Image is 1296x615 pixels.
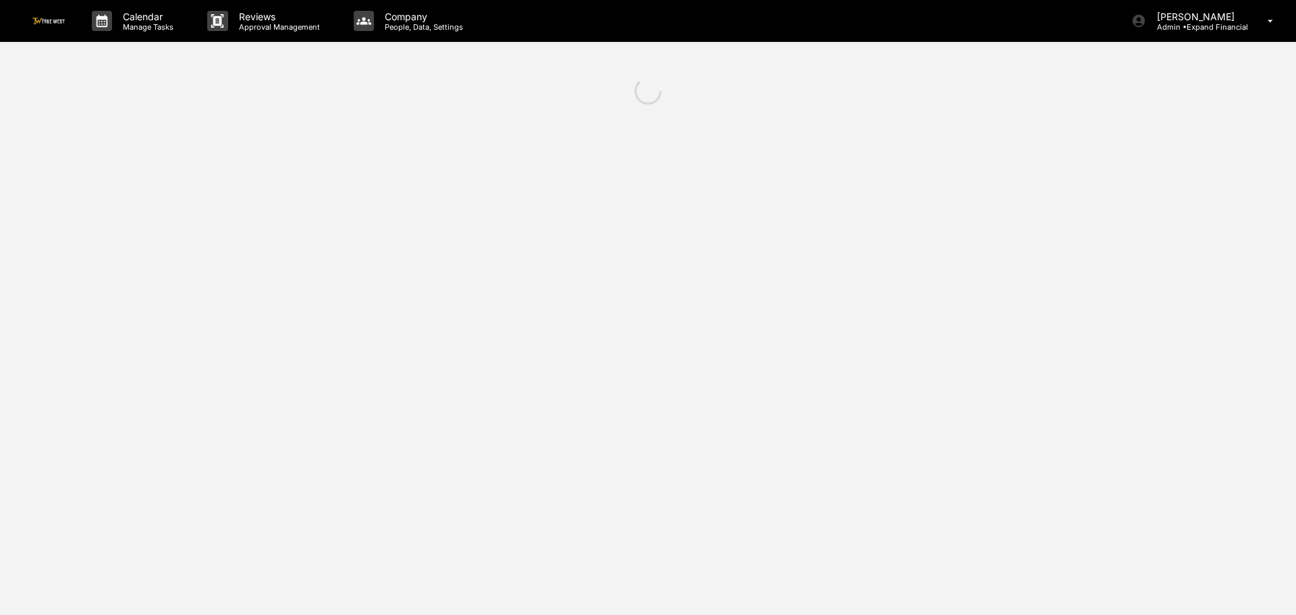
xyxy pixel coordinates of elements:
p: Approval Management [228,22,327,32]
img: logo [32,18,65,24]
p: Reviews [228,11,327,22]
p: People, Data, Settings [374,22,470,32]
p: [PERSON_NAME] [1146,11,1248,22]
p: Admin • Expand Financial [1146,22,1248,32]
p: Manage Tasks [112,22,180,32]
p: Company [374,11,470,22]
p: Calendar [112,11,180,22]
